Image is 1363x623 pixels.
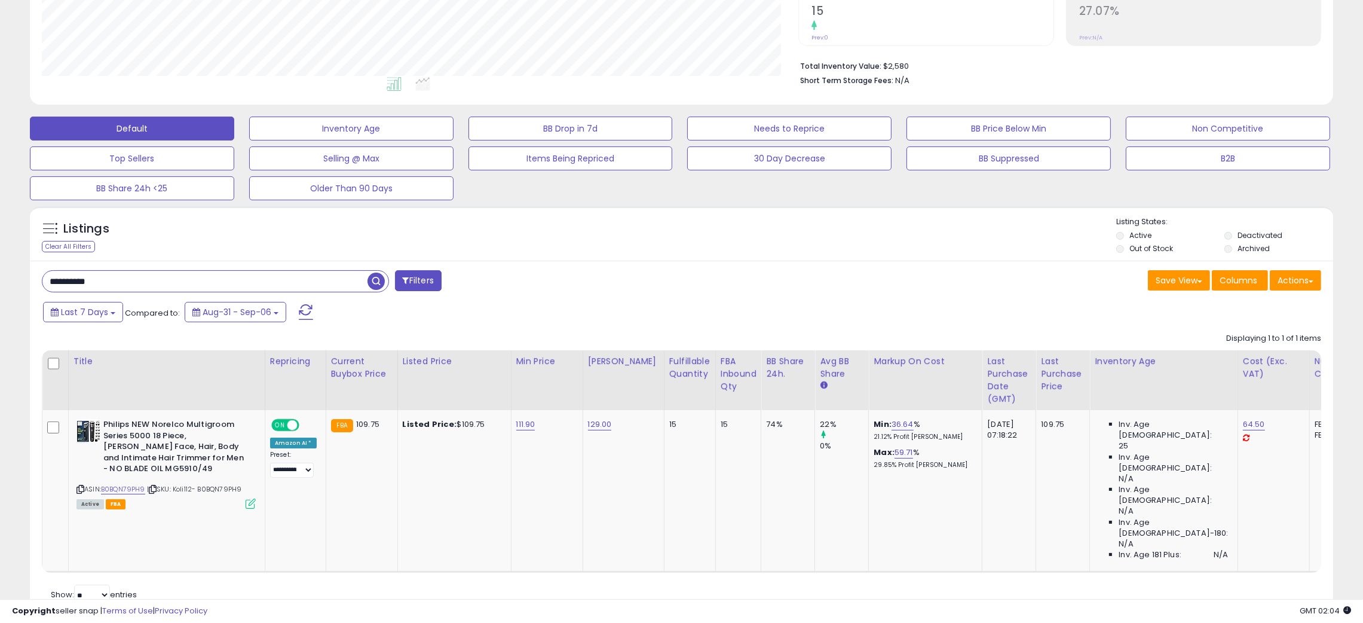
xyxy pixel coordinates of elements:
div: FBA: 0 [1315,419,1354,430]
small: Prev: 0 [811,34,828,41]
div: % [874,447,973,469]
div: Avg BB Share [820,355,863,380]
span: OFF [298,420,317,430]
span: 25 [1119,441,1128,451]
div: Min Price [516,355,578,368]
div: [PERSON_NAME] [588,355,659,368]
div: 74% [766,419,805,430]
p: 29.85% Profit [PERSON_NAME] [874,461,973,469]
span: 2025-09-15 02:04 GMT [1300,605,1351,616]
button: BB Drop in 7d [468,117,673,141]
span: Inv. Age [DEMOGRAPHIC_DATA]: [1119,484,1228,506]
b: Short Term Storage Fees: [800,75,893,85]
div: 22% [820,419,868,430]
label: Deactivated [1238,230,1282,240]
span: FBA [106,499,126,509]
b: Max: [874,447,895,458]
b: Total Inventory Value: [800,61,881,71]
b: Listed Price: [403,419,457,430]
b: Philips NEW Norelco Multigroom Series 5000 18 Piece, [PERSON_NAME] Face, Hair, Body and Intimate ... [103,419,249,478]
h2: 15 [811,4,1053,20]
div: Cost (Exc. VAT) [1243,355,1304,380]
div: Preset: [270,451,317,477]
button: Actions [1270,270,1321,291]
span: ON [272,420,287,430]
button: BB Share 24h <25 [30,176,234,200]
button: 30 Day Decrease [687,146,892,170]
small: Prev: N/A [1079,34,1102,41]
b: Min: [874,419,892,430]
div: Last Purchase Price [1041,355,1085,393]
div: Displaying 1 to 1 of 1 items [1226,333,1321,344]
div: $109.75 [403,419,502,430]
button: Last 7 Days [43,302,123,322]
span: N/A [1214,549,1228,560]
img: 51+44+C+bBL._SL40_.jpg [76,419,100,443]
span: Show: entries [51,589,137,600]
span: N/A [1119,539,1133,549]
button: Filters [395,270,442,291]
p: Listing States: [1116,216,1333,228]
span: Inv. Age [DEMOGRAPHIC_DATA]-180: [1119,517,1228,539]
a: B0BQN79PH9 [101,484,145,494]
a: 111.90 [516,419,535,430]
button: B2B [1126,146,1330,170]
div: 15 [669,419,706,430]
label: Out of Stock [1129,243,1173,254]
small: Avg BB Share. [820,380,827,391]
h2: 27.07% [1079,4,1321,20]
div: FBA inbound Qty [721,355,756,393]
span: Aug-31 - Sep-06 [203,306,271,318]
span: N/A [1119,506,1133,517]
button: Selling @ Max [249,146,454,170]
div: Inventory Age [1095,355,1232,368]
span: N/A [895,75,909,86]
button: Columns [1212,270,1268,291]
span: N/A [1119,474,1133,484]
div: 109.75 [1041,419,1080,430]
div: seller snap | | [12,606,207,617]
button: BB Price Below Min [906,117,1111,141]
div: Title [73,355,260,368]
button: Aug-31 - Sep-06 [185,302,286,322]
button: BB Suppressed [906,146,1111,170]
label: Active [1129,230,1151,240]
div: Current Buybox Price [331,355,393,380]
h5: Listings [63,221,109,237]
a: 64.50 [1243,419,1265,430]
button: Older Than 90 Days [249,176,454,200]
span: Last 7 Days [61,306,108,318]
button: Top Sellers [30,146,234,170]
button: Default [30,117,234,141]
div: 0% [820,441,868,451]
a: Privacy Policy [155,605,207,616]
div: Markup on Cost [874,355,977,368]
button: Save View [1148,270,1210,291]
div: Clear All Filters [42,241,95,252]
div: [DATE] 07:18:22 [987,419,1027,441]
span: Compared to: [125,307,180,319]
a: 36.64 [892,419,914,430]
th: The percentage added to the cost of goods (COGS) that forms the calculator for Min & Max prices. [869,350,982,410]
div: BB Share 24h. [766,355,810,380]
div: Listed Price [403,355,506,368]
p: 21.12% Profit [PERSON_NAME] [874,433,973,441]
span: | SKU: Koli112- B0BQN79PH9 [147,484,241,494]
div: Fulfillable Quantity [669,355,710,380]
li: $2,580 [800,58,1312,72]
span: All listings currently available for purchase on Amazon [76,499,104,509]
small: FBA [331,419,353,432]
strong: Copyright [12,605,56,616]
button: Items Being Repriced [468,146,673,170]
div: Amazon AI * [270,438,317,448]
a: Terms of Use [102,605,153,616]
div: % [874,419,973,441]
span: Columns [1220,274,1257,286]
span: 109.75 [356,419,379,430]
button: Needs to Reprice [687,117,892,141]
div: Repricing [270,355,321,368]
a: 59.71 [895,447,913,459]
div: Last Purchase Date (GMT) [987,355,1031,405]
span: Inv. Age [DEMOGRAPHIC_DATA]: [1119,419,1228,441]
div: FBM: 1 [1315,430,1354,441]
